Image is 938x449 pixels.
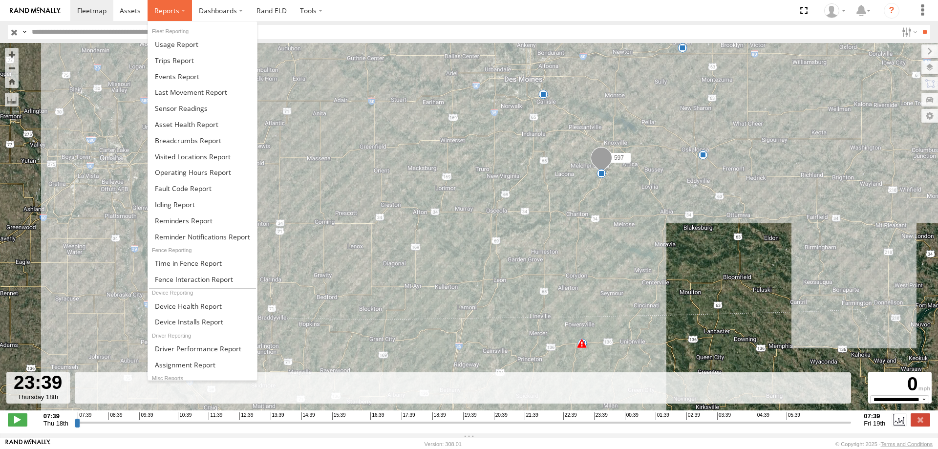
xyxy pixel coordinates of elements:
span: 23:39 [594,412,608,420]
span: 15:39 [332,412,346,420]
a: Time in Fences Report [148,255,257,271]
a: Assignment Report [148,357,257,373]
strong: 07:39 [43,412,68,420]
span: 17:39 [402,412,415,420]
span: 18:39 [432,412,446,420]
span: 00:39 [625,412,639,420]
a: Fault Code Report [148,180,257,196]
span: Fri 19th Sep 2025 [864,420,885,427]
span: 01:39 [656,412,669,420]
span: 05:39 [787,412,800,420]
span: 09:39 [139,412,153,420]
label: Search Query [21,25,28,39]
a: Service Reminder Notifications Report [148,229,257,245]
span: 08:39 [108,412,122,420]
a: Fence Interaction Report [148,271,257,287]
div: 0 [870,373,930,395]
span: 12:39 [239,412,253,420]
a: Visited Locations Report [148,149,257,165]
span: 03:39 [717,412,731,420]
a: Breadcrumbs Report [148,132,257,149]
span: 597 [614,154,624,161]
button: Zoom in [5,48,19,61]
div: Chase Tanke [821,3,849,18]
span: 02:39 [686,412,700,420]
strong: 07:39 [864,412,885,420]
a: Asset Operating Hours Report [148,164,257,180]
a: Idling Report [148,196,257,213]
span: 16:39 [370,412,384,420]
button: Zoom out [5,61,19,75]
a: Driver Performance Report [148,341,257,357]
span: 22:39 [563,412,577,420]
a: Trips Report [148,52,257,68]
img: rand-logo.svg [10,7,61,14]
a: Device Health Report [148,298,257,314]
a: Sensor Readings [148,100,257,116]
a: Reminders Report [148,213,257,229]
span: 07:39 [78,412,91,420]
i: ? [884,3,899,19]
span: 19:39 [463,412,477,420]
span: 14:39 [301,412,315,420]
a: Last Movement Report [148,84,257,100]
label: Map Settings [921,109,938,123]
span: 04:39 [756,412,769,420]
span: 21:39 [525,412,538,420]
span: 20:39 [494,412,508,420]
label: Play/Stop [8,413,27,426]
span: 10:39 [178,412,192,420]
span: Thu 18th Sep 2025 [43,420,68,427]
a: Device Installs Report [148,314,257,330]
a: Visit our Website [5,439,50,449]
span: 11:39 [209,412,222,420]
span: 13:39 [271,412,284,420]
div: Version: 308.01 [425,441,462,447]
a: Terms and Conditions [881,441,933,447]
label: Close [911,413,930,426]
a: Asset Health Report [148,116,257,132]
div: © Copyright 2025 - [835,441,933,447]
label: Measure [5,93,19,107]
label: Search Filter Options [898,25,919,39]
a: Usage Report [148,36,257,52]
a: Full Events Report [148,68,257,85]
button: Zoom Home [5,75,19,88]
